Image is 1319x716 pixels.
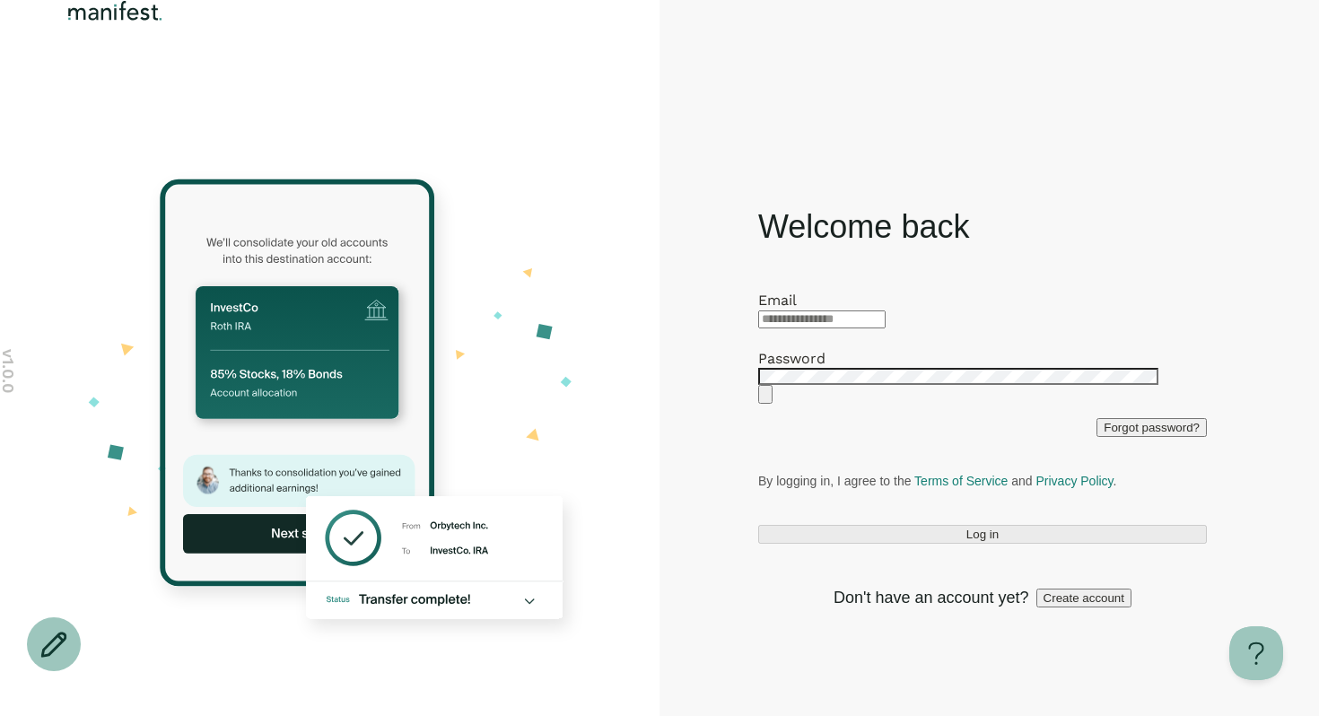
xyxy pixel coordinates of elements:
label: Password [758,350,825,367]
p: By logging in, I agree to the and . [758,473,1207,489]
a: Privacy Policy [1035,474,1113,488]
a: Terms of Service [914,474,1008,488]
span: Create account [1044,591,1124,605]
button: Log in [758,525,1207,544]
iframe: Toggle Customer Support [1229,626,1283,680]
span: Log in [966,528,999,541]
button: Create account [1036,589,1131,607]
h1: Welcome back [758,205,1207,249]
button: Forgot password? [1096,418,1207,437]
span: Don't have an account yet? [834,587,1029,608]
label: Email [758,292,797,309]
span: Forgot password? [1104,421,1200,434]
button: Show password [758,385,773,404]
